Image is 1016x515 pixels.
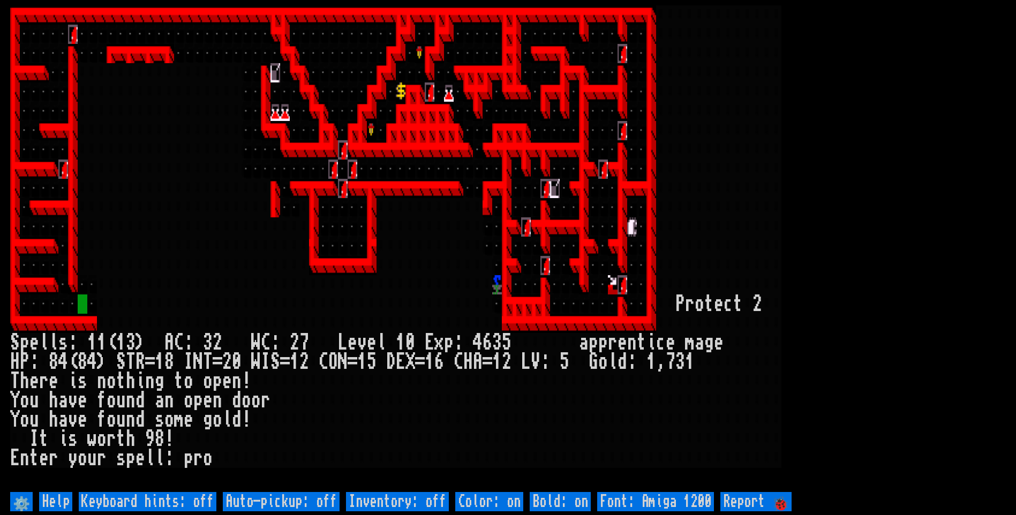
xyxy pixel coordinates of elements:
[483,352,492,372] div: =
[155,429,164,449] div: 8
[107,333,116,352] div: (
[39,333,49,352] div: l
[87,333,97,352] div: 1
[29,410,39,429] div: u
[714,333,724,352] div: e
[68,410,78,429] div: v
[425,352,434,372] div: 1
[49,352,58,372] div: 8
[608,352,618,372] div: l
[242,391,251,410] div: o
[97,449,107,468] div: r
[68,352,78,372] div: (
[213,410,222,429] div: o
[637,333,646,352] div: t
[589,333,598,352] div: p
[434,352,444,372] div: 6
[540,352,550,372] div: :
[261,352,270,372] div: I
[164,449,174,468] div: :
[627,352,637,372] div: :
[251,352,261,372] div: W
[29,372,39,391] div: e
[280,352,290,372] div: =
[116,391,126,410] div: u
[530,492,591,511] input: Bold: on
[29,449,39,468] div: t
[97,391,107,410] div: f
[232,352,242,372] div: 0
[415,352,425,372] div: =
[20,333,29,352] div: p
[455,492,523,511] input: Color: on
[367,352,377,372] div: 5
[97,410,107,429] div: f
[675,294,685,314] div: P
[20,391,29,410] div: o
[126,352,136,372] div: T
[87,449,97,468] div: u
[492,333,502,352] div: 3
[107,410,116,429] div: o
[319,352,328,372] div: C
[10,449,20,468] div: E
[155,352,164,372] div: 1
[425,333,434,352] div: E
[10,492,33,511] input: ⚙️
[222,372,232,391] div: e
[348,333,357,352] div: e
[222,410,232,429] div: l
[126,391,136,410] div: n
[589,352,598,372] div: G
[348,352,357,372] div: =
[116,352,126,372] div: S
[116,410,126,429] div: u
[49,449,58,468] div: r
[531,352,540,372] div: V
[193,352,203,372] div: N
[213,391,222,410] div: n
[184,391,193,410] div: o
[58,352,68,372] div: 4
[116,429,126,449] div: t
[68,429,78,449] div: s
[164,410,174,429] div: o
[222,352,232,372] div: 2
[97,429,107,449] div: o
[184,333,193,352] div: :
[377,333,386,352] div: l
[646,352,656,372] div: 1
[39,449,49,468] div: e
[68,333,78,352] div: :
[29,333,39,352] div: e
[357,333,367,352] div: v
[714,294,724,314] div: e
[79,492,216,511] input: Keyboard hints: off
[136,449,145,468] div: e
[251,391,261,410] div: o
[145,449,155,468] div: l
[685,294,695,314] div: r
[97,333,107,352] div: 1
[251,333,261,352] div: W
[174,372,184,391] div: t
[270,352,280,372] div: S
[598,352,608,372] div: o
[126,372,136,391] div: h
[618,352,627,372] div: d
[68,372,78,391] div: i
[49,410,58,429] div: h
[136,372,145,391] div: i
[58,410,68,429] div: a
[521,352,531,372] div: L
[78,449,87,468] div: o
[396,352,405,372] div: E
[242,372,251,391] div: !
[724,294,733,314] div: c
[386,352,396,372] div: D
[155,372,164,391] div: g
[126,333,136,352] div: 3
[184,410,193,429] div: e
[174,333,184,352] div: C
[10,372,20,391] div: T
